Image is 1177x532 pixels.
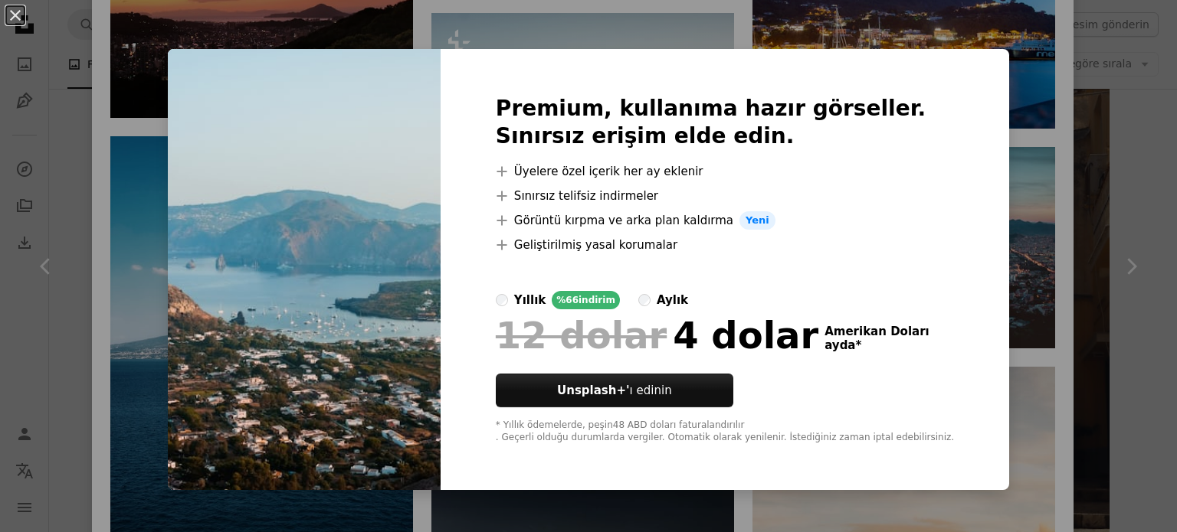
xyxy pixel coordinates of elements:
[825,338,855,352] font: ayda
[630,383,672,397] font: ı edinin
[496,96,926,121] font: Premium, kullanıma hazır görseller.
[496,314,667,357] font: 12 dolar
[825,325,929,338] font: Amerikan Doları
[514,293,546,307] font: yıllık
[579,295,615,305] font: indirim
[514,189,658,203] font: Sınırsız telifsiz indirmeler
[556,295,579,305] font: %66
[673,314,818,357] font: 4 dolar
[514,165,703,178] font: Üyelere özel içerik her ay eklenir
[613,419,745,430] font: 48 ABD doları faturalandırılır
[514,238,677,252] font: Geliştirilmiş yasal korumalar
[496,294,508,306] input: yıllık%66indirim
[496,432,954,442] font: . Geçerli olduğu durumlarda vergiler. Otomatik olarak yenilenir. İstediğiniz zaman iptal edebilir...
[168,49,441,490] img: premium_photo-1676496163207-d181aedcb34b
[557,383,630,397] font: Unsplash+'
[496,419,613,430] font: * Yıllık ödemelerde, peşin
[514,214,733,227] font: Görüntü kırpma ve arka plan kaldırma
[496,123,795,149] font: Sınırsız erişim elde edin.
[657,293,688,307] font: aylık
[638,294,651,306] input: aylık
[496,374,733,407] button: Unsplash+'ı edinin
[746,214,769,226] font: Yeni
